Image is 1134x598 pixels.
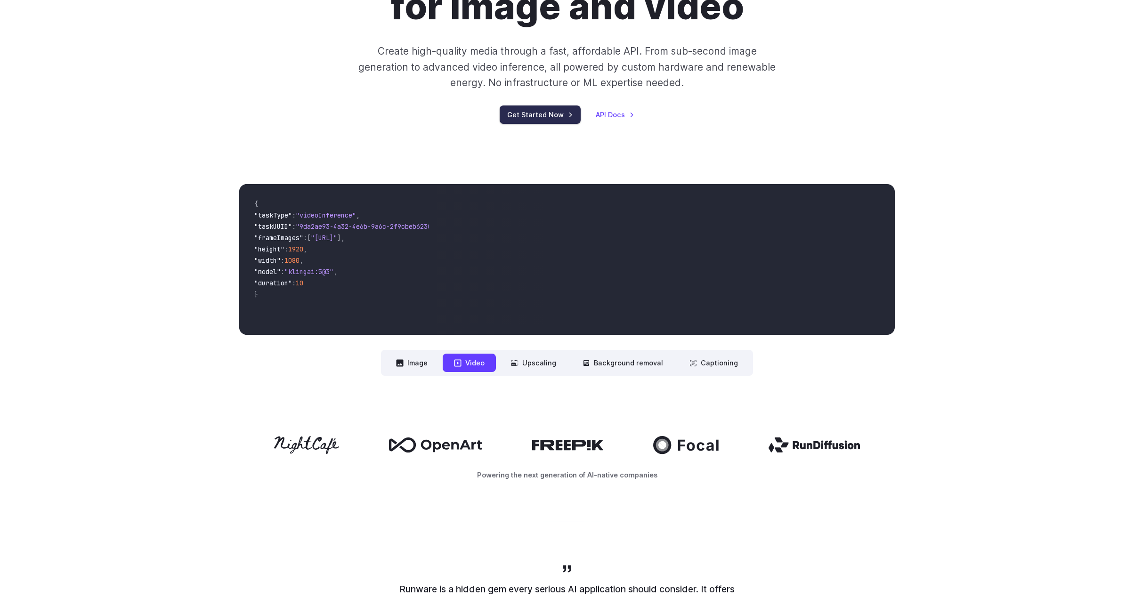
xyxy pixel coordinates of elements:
span: , [333,267,337,276]
span: , [341,234,345,242]
span: "klingai:5@3" [284,267,333,276]
span: ] [337,234,341,242]
span: "[URL]" [311,234,337,242]
span: 10 [296,279,303,287]
span: 1920 [288,245,303,253]
span: : [281,256,284,265]
span: : [292,211,296,219]
span: 1080 [284,256,300,265]
span: "videoInference" [296,211,356,219]
a: Get Started Now [500,105,581,124]
span: : [292,279,296,287]
button: Image [385,354,439,372]
span: : [281,267,284,276]
span: , [356,211,360,219]
p: Powering the next generation of AI-native companies [239,469,895,480]
button: Video [443,354,496,372]
span: { [254,200,258,208]
span: "duration" [254,279,292,287]
span: , [303,245,307,253]
button: Background removal [571,354,674,372]
p: Create high-quality media through a fast, affordable API. From sub-second image generation to adv... [357,43,777,90]
span: "taskUUID" [254,222,292,231]
a: API Docs [596,109,634,120]
span: "frameImages" [254,234,303,242]
button: Upscaling [500,354,567,372]
span: } [254,290,258,299]
span: "9da2ae93-4a32-4e6b-9a6c-2f9cbeb62301" [296,222,439,231]
span: "taskType" [254,211,292,219]
span: "width" [254,256,281,265]
span: , [300,256,303,265]
button: Captioning [678,354,749,372]
span: : [284,245,288,253]
span: : [303,234,307,242]
span: : [292,222,296,231]
span: [ [307,234,311,242]
span: "model" [254,267,281,276]
span: "height" [254,245,284,253]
